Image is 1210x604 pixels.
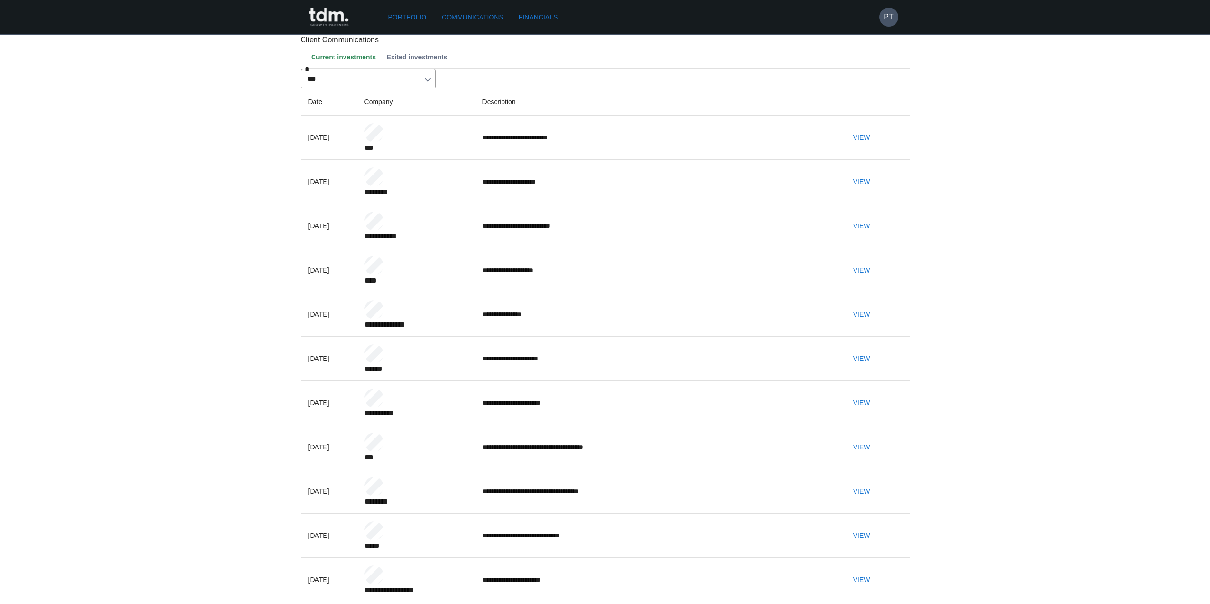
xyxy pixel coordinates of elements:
th: Date [301,88,357,116]
button: PT [879,8,898,27]
td: [DATE] [301,292,357,337]
button: View [846,262,877,279]
td: [DATE] [301,514,357,558]
a: Communications [438,9,507,26]
td: [DATE] [301,337,357,381]
td: [DATE] [301,425,357,469]
button: View [846,571,877,589]
td: [DATE] [301,558,357,602]
button: View [846,527,877,545]
button: View [846,438,877,456]
div: Client notes tab [308,46,910,68]
a: Financials [515,9,561,26]
button: View [846,306,877,323]
button: View [846,350,877,368]
td: [DATE] [301,381,357,425]
p: Client Communications [301,34,910,46]
th: Company [357,88,475,116]
button: View [846,173,877,191]
td: [DATE] [301,248,357,292]
button: View [846,217,877,235]
td: [DATE] [301,160,357,204]
th: Description [475,88,839,116]
button: View [846,483,877,500]
button: Current investments [308,46,384,68]
h6: PT [884,11,893,23]
button: View [846,129,877,146]
td: [DATE] [301,204,357,248]
button: Exited investments [384,46,455,68]
button: View [846,394,877,412]
a: Portfolio [384,9,431,26]
td: [DATE] [301,116,357,160]
td: [DATE] [301,469,357,514]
